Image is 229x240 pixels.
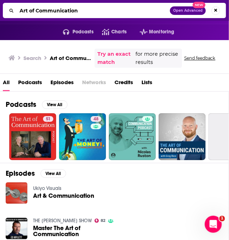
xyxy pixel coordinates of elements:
[101,219,105,223] span: 82
[17,5,170,16] input: Search podcasts, credits, & more...
[131,26,175,38] button: open menu
[42,100,68,109] button: View All
[94,116,98,123] span: 48
[23,55,41,61] h3: Search
[170,6,206,15] button: Open AdvancedNew
[91,116,101,122] a: 48
[33,185,62,191] a: Ukiyo Visuals
[54,26,94,38] button: open menu
[33,225,114,238] a: Master The Art of Communication
[9,113,56,160] a: 51
[219,216,225,222] span: 1
[50,55,92,61] h3: Art of Communication
[59,113,106,160] a: 48
[193,2,206,9] span: New
[6,218,27,240] img: Master The Art of Communication
[136,50,179,66] span: for more precise results
[94,26,127,38] a: Charts
[182,55,218,61] button: Send feedback
[173,9,203,12] span: Open Advanced
[6,182,27,204] img: Art & Communication
[18,77,42,91] a: Podcasts
[82,77,106,91] span: Networks
[3,3,226,18] div: Search podcasts, credits, & more...
[114,77,133,91] a: Credits
[33,218,92,224] a: THE ED MYLETT SHOW
[46,116,50,123] span: 51
[6,169,66,178] a: EpisodesView All
[50,77,74,91] a: Episodes
[33,193,94,199] a: Art & Communication
[205,216,222,233] iframe: Intercom live chat
[41,169,66,178] button: View All
[112,27,127,37] span: Charts
[149,27,174,37] span: Monitoring
[142,77,152,91] a: Lists
[95,219,106,223] a: 82
[73,27,94,37] span: Podcasts
[6,169,35,178] h2: Episodes
[6,100,68,109] a: PodcastsView All
[43,116,53,122] a: 51
[3,77,10,91] a: All
[97,50,134,66] a: Try an exact match
[6,100,36,109] h2: Podcasts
